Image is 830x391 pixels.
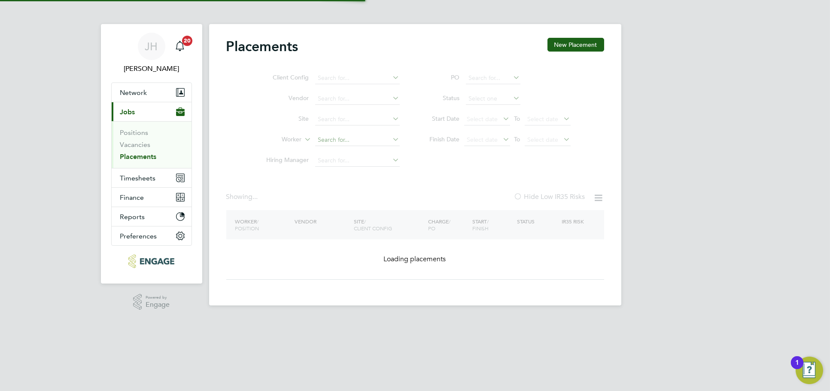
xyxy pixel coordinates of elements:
button: Open Resource Center, 1 new notification [796,357,823,384]
span: ... [253,192,258,201]
a: 20 [171,33,188,60]
nav: Main navigation [101,24,202,284]
span: Jobs [120,108,135,116]
span: Engage [146,301,170,309]
img: pcrnet-logo-retina.png [128,254,174,268]
span: Jess Hogan [111,64,192,74]
a: Positions [120,128,149,137]
button: Finance [112,188,192,207]
button: Network [112,83,192,102]
button: Timesheets [112,168,192,187]
span: Finance [120,193,144,202]
span: JH [145,41,158,52]
a: Go to home page [111,254,192,268]
a: Placements [120,153,157,161]
span: Powered by [146,294,170,301]
span: Timesheets [120,174,156,182]
a: Powered byEngage [133,294,170,310]
a: Vacancies [120,141,151,149]
div: Showing [226,192,260,202]
span: 20 [182,36,192,46]
label: Hide Low IR35 Risks [514,192,585,201]
button: Preferences [112,226,192,245]
h2: Placements [226,38,298,55]
button: Jobs [112,102,192,121]
span: Reports [120,213,145,221]
button: Reports [112,207,192,226]
span: Preferences [120,232,157,240]
a: JH[PERSON_NAME] [111,33,192,74]
span: Network [120,89,147,97]
button: New Placement [547,38,604,52]
div: Jobs [112,121,192,168]
div: 1 [795,363,799,374]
